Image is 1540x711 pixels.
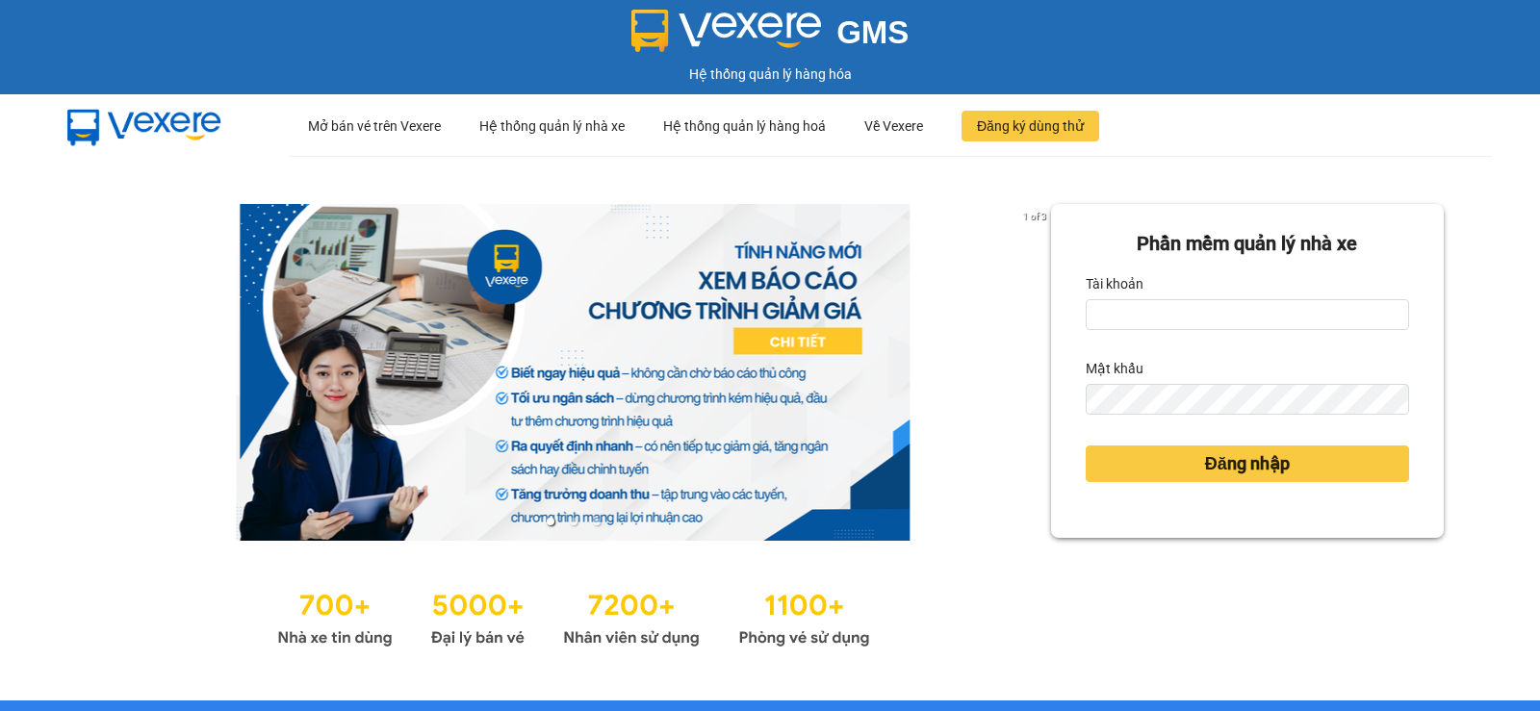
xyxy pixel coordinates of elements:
label: Tài khoản [1086,268,1143,299]
li: slide item 1 [547,518,554,525]
button: next slide / item [1024,204,1051,541]
div: Phần mềm quản lý nhà xe [1086,229,1409,259]
button: Đăng nhập [1086,445,1409,482]
span: GMS [836,14,909,50]
input: Mật khẩu [1086,384,1409,415]
img: mbUUG5Q.png [48,94,241,158]
label: Mật khẩu [1086,353,1143,384]
div: Về Vexere [864,95,923,157]
div: Hệ thống quản lý hàng hóa [5,63,1535,85]
span: Đăng nhập [1205,450,1290,477]
input: Tài khoản [1086,299,1409,330]
img: Statistics.png [277,579,870,652]
li: slide item 3 [593,518,601,525]
span: Đăng ký dùng thử [977,115,1084,137]
a: GMS [631,29,910,44]
button: previous slide / item [96,204,123,541]
div: Hệ thống quản lý hàng hoá [663,95,826,157]
button: Đăng ký dùng thử [962,111,1099,141]
li: slide item 2 [570,518,577,525]
div: Hệ thống quản lý nhà xe [479,95,625,157]
img: logo 2 [631,10,822,52]
p: 1 of 3 [1017,204,1051,229]
div: Mở bán vé trên Vexere [308,95,441,157]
